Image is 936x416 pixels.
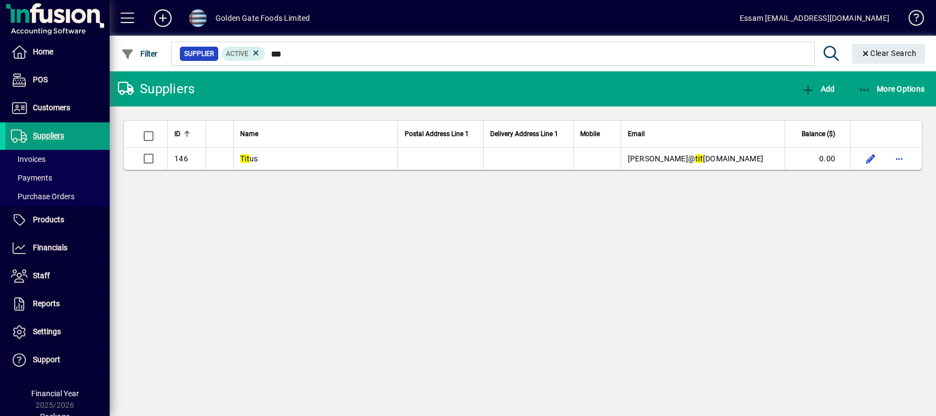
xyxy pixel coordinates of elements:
[33,327,61,336] span: Settings
[11,173,52,182] span: Payments
[5,262,110,290] a: Staff
[121,49,158,58] span: Filter
[5,38,110,66] a: Home
[33,75,48,84] span: POS
[580,128,600,140] span: Mobile
[5,168,110,187] a: Payments
[861,49,917,58] span: Clear Search
[628,128,778,140] div: Email
[405,128,469,140] span: Postal Address Line 1
[5,290,110,318] a: Reports
[33,271,50,280] span: Staff
[785,148,850,170] td: 0.00
[33,47,53,56] span: Home
[802,128,835,140] span: Balance ($)
[490,128,558,140] span: Delivery Address Line 1
[792,128,845,140] div: Balance ($)
[174,154,188,163] span: 146
[33,243,67,252] span: Financials
[852,44,926,64] button: Clear
[11,192,75,201] span: Purchase Orders
[858,85,925,93] span: More Options
[33,131,64,140] span: Suppliers
[628,128,645,140] span: Email
[5,206,110,234] a: Products
[5,94,110,122] a: Customers
[226,50,248,58] span: Active
[11,155,46,164] span: Invoices
[184,48,214,59] span: Supplier
[5,66,110,94] a: POS
[33,299,60,308] span: Reports
[118,44,161,64] button: Filter
[180,8,215,28] button: Profile
[5,346,110,374] a: Support
[580,128,614,140] div: Mobile
[174,128,199,140] div: ID
[145,8,180,28] button: Add
[31,389,79,398] span: Financial Year
[33,215,64,224] span: Products
[802,85,835,93] span: Add
[33,103,70,112] span: Customers
[890,150,908,167] button: More options
[628,154,764,163] span: [PERSON_NAME]@ [DOMAIN_NAME]
[5,234,110,262] a: Financials
[222,47,265,61] mat-chip: Activation Status: Active
[855,79,928,99] button: More Options
[240,154,258,163] span: us
[240,128,391,140] div: Name
[240,154,249,163] em: Tit
[862,150,880,167] button: Edit
[118,80,195,98] div: Suppliers
[5,187,110,206] a: Purchase Orders
[740,9,889,27] div: Essam [EMAIL_ADDRESS][DOMAIN_NAME]
[695,154,703,163] em: tit
[799,79,837,99] button: Add
[900,2,922,38] a: Knowledge Base
[240,128,258,140] span: Name
[174,128,180,140] span: ID
[5,318,110,346] a: Settings
[5,150,110,168] a: Invoices
[33,355,60,364] span: Support
[215,9,310,27] div: Golden Gate Foods Limited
